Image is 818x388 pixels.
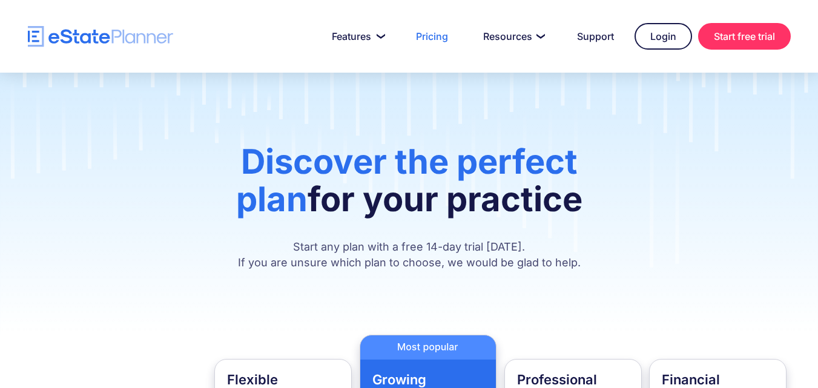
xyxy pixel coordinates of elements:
[698,23,791,50] a: Start free trial
[562,24,628,48] a: Support
[227,372,339,387] h4: Flexible
[372,372,484,387] h4: Growing
[635,23,692,50] a: Login
[182,143,636,230] h1: for your practice
[28,26,173,47] a: home
[517,372,629,387] h4: Professional
[401,24,463,48] a: Pricing
[236,141,578,220] span: Discover the perfect plan
[469,24,556,48] a: Resources
[182,239,636,271] p: Start any plan with a free 14-day trial [DATE]. If you are unsure which plan to choose, we would ...
[317,24,395,48] a: Features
